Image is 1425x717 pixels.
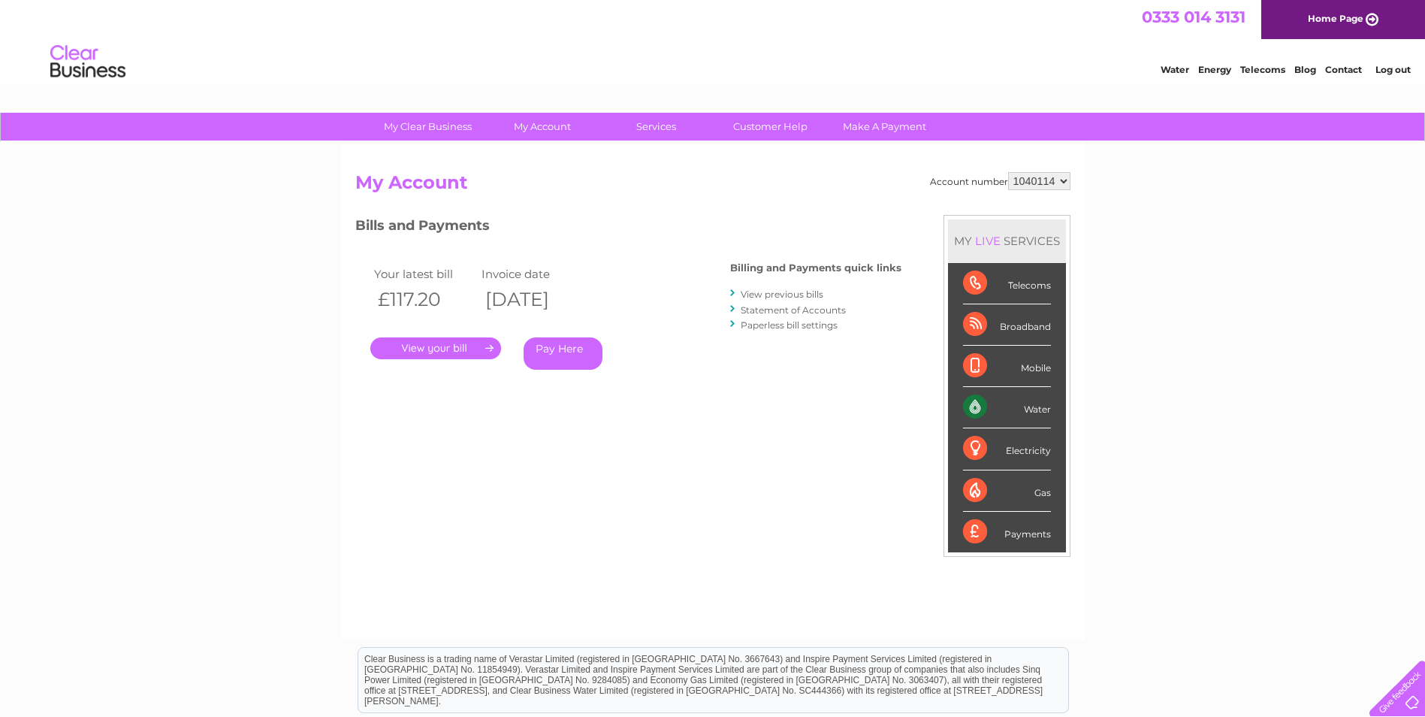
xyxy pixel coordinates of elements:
[963,470,1051,512] div: Gas
[741,304,846,316] a: Statement of Accounts
[963,263,1051,304] div: Telecoms
[594,113,718,141] a: Services
[963,387,1051,428] div: Water
[930,172,1070,190] div: Account number
[741,319,838,331] a: Paperless bill settings
[730,262,901,274] h4: Billing and Payments quick links
[370,284,479,315] th: £117.20
[370,264,479,284] td: Your latest bill
[370,337,501,359] a: .
[1294,64,1316,75] a: Blog
[1161,64,1189,75] a: Water
[355,215,901,241] h3: Bills and Payments
[358,8,1068,73] div: Clear Business is a trading name of Verastar Limited (registered in [GEOGRAPHIC_DATA] No. 3667643...
[972,234,1004,248] div: LIVE
[963,428,1051,470] div: Electricity
[478,284,586,315] th: [DATE]
[963,346,1051,387] div: Mobile
[524,337,602,370] a: Pay Here
[708,113,832,141] a: Customer Help
[1325,64,1362,75] a: Contact
[355,172,1070,201] h2: My Account
[948,219,1066,262] div: MY SERVICES
[366,113,490,141] a: My Clear Business
[823,113,946,141] a: Make A Payment
[1240,64,1285,75] a: Telecoms
[1142,8,1245,26] a: 0333 014 3131
[963,304,1051,346] div: Broadband
[1198,64,1231,75] a: Energy
[50,39,126,85] img: logo.png
[741,289,823,300] a: View previous bills
[1375,64,1411,75] a: Log out
[480,113,604,141] a: My Account
[963,512,1051,552] div: Payments
[478,264,586,284] td: Invoice date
